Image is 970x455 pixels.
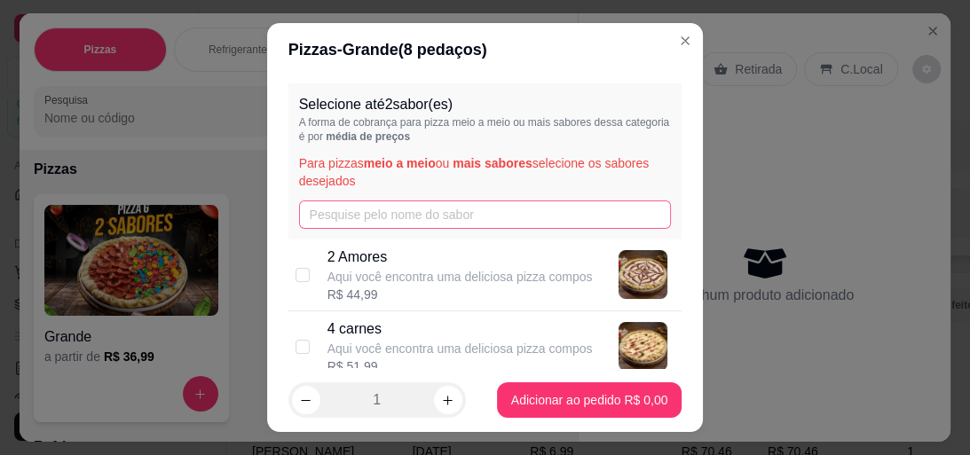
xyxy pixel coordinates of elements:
button: decrease-product-quantity [292,386,320,414]
img: product-image [619,322,667,371]
button: Close [671,27,699,55]
p: A forma de cobrança para pizza meio a meio ou mais sabores dessa categoria é por [299,115,672,144]
span: mais sabores [453,156,532,170]
p: Aqui você encontra uma deliciosa pizza compos [327,268,593,286]
img: product-image [619,250,667,299]
p: 2 Amores [327,247,593,268]
div: Pizzas - Grande ( 8 pedaços) [288,37,682,62]
p: Selecione até 2 sabor(es) [299,94,672,115]
p: Aqui você encontra uma deliciosa pizza compos [327,340,593,357]
p: 4 carnes [327,318,593,340]
button: increase-product-quantity [434,386,462,414]
p: Para pizzas ou selecione os sabores desejados [299,154,672,190]
button: Adicionar ao pedido R$ 0,00 [497,382,682,418]
input: Pesquise pelo nome do sabor [299,200,672,229]
span: meio a meio [364,156,436,170]
div: R$ 51,99 [327,357,593,375]
p: 1 [373,389,381,411]
span: média de preços [326,130,410,143]
div: R$ 44,99 [327,286,593,303]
